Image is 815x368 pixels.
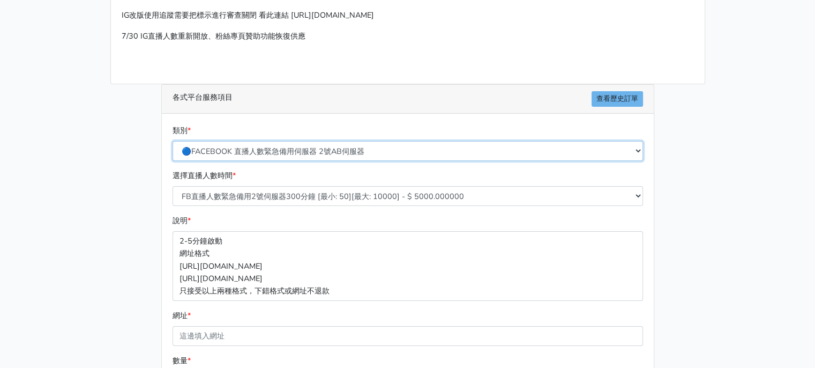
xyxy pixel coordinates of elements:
label: 網址 [173,310,191,322]
p: 7/30 IG直播人數重新開放、粉絲專頁贊助功能恢復供應 [122,30,694,42]
label: 說明 [173,215,191,227]
div: 各式平台服務項目 [162,85,654,114]
p: 2-5分鐘啟動 網址格式 [URL][DOMAIN_NAME] [URL][DOMAIN_NAME] 只接受以上兩種格式，下錯格式或網址不退款 [173,231,643,300]
a: 查看歷史訂單 [592,91,643,107]
p: IG改版使用追蹤需要把標示進行審查關閉 看此連結 [URL][DOMAIN_NAME] [122,9,694,21]
label: 選擇直播人數時間 [173,170,236,182]
label: 類別 [173,124,191,137]
label: 數量 [173,355,191,367]
input: 這邊填入網址 [173,326,643,346]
